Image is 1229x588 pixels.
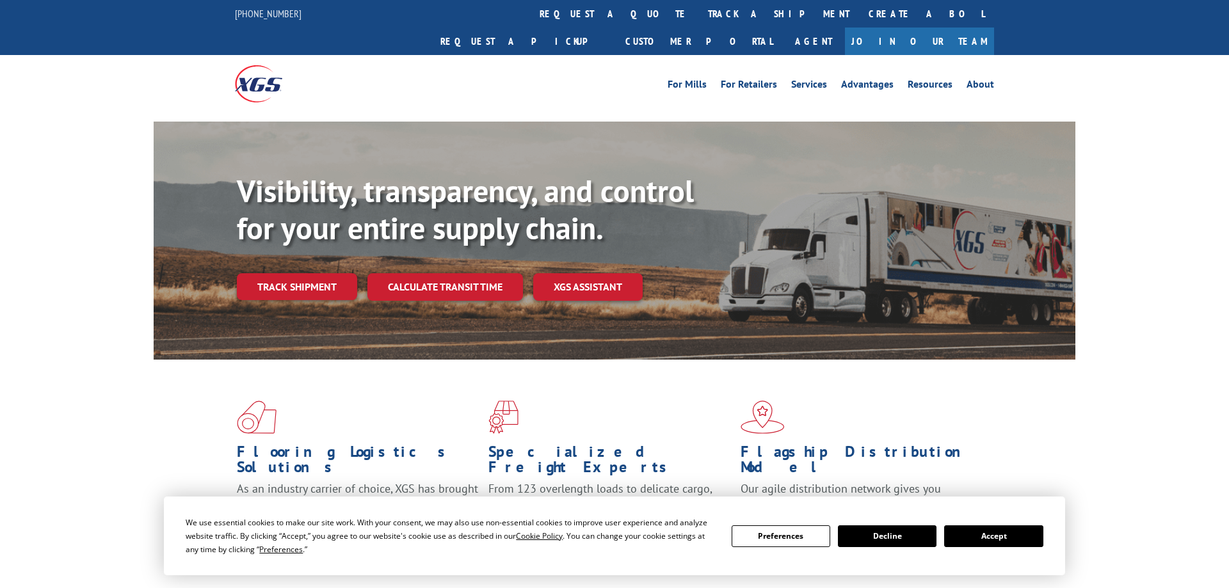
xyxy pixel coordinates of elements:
[237,481,478,527] span: As an industry carrier of choice, XGS has brought innovation and dedication to flooring logistics...
[741,401,785,434] img: xgs-icon-flagship-distribution-model-red
[186,516,716,556] div: We use essential cookies to make our site work. With your consent, we may also use non-essential ...
[616,28,782,55] a: Customer Portal
[235,7,301,20] a: [PHONE_NUMBER]
[488,444,730,481] h1: Specialized Freight Experts
[668,79,707,93] a: For Mills
[944,525,1043,547] button: Accept
[732,525,830,547] button: Preferences
[841,79,894,93] a: Advantages
[488,401,518,434] img: xgs-icon-focused-on-flooring-red
[259,544,303,555] span: Preferences
[791,79,827,93] a: Services
[237,171,694,248] b: Visibility, transparency, and control for your entire supply chain.
[431,28,616,55] a: Request a pickup
[488,481,730,538] p: From 123 overlength loads to delicate cargo, our experienced staff knows the best way to move you...
[838,525,936,547] button: Decline
[721,79,777,93] a: For Retailers
[237,273,357,300] a: Track shipment
[782,28,845,55] a: Agent
[237,444,479,481] h1: Flooring Logistics Solutions
[967,79,994,93] a: About
[741,481,976,511] span: Our agile distribution network gives you nationwide inventory management on demand.
[516,530,563,541] span: Cookie Policy
[741,444,983,481] h1: Flagship Distribution Model
[845,28,994,55] a: Join Our Team
[237,401,277,434] img: xgs-icon-total-supply-chain-intelligence-red
[908,79,952,93] a: Resources
[533,273,643,301] a: XGS ASSISTANT
[164,497,1065,575] div: Cookie Consent Prompt
[367,273,523,301] a: Calculate transit time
